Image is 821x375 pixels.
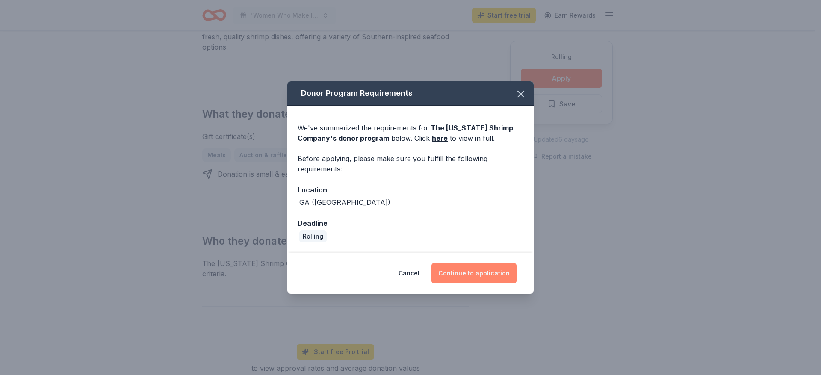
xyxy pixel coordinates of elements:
[298,154,523,174] div: Before applying, please make sure you fulfill the following requirements:
[287,81,534,106] div: Donor Program Requirements
[298,218,523,229] div: Deadline
[299,230,327,242] div: Rolling
[431,263,517,283] button: Continue to application
[298,184,523,195] div: Location
[299,197,390,207] div: GA ([GEOGRAPHIC_DATA])
[399,263,419,283] button: Cancel
[298,123,523,143] div: We've summarized the requirements for below. Click to view in full.
[432,133,448,143] a: here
